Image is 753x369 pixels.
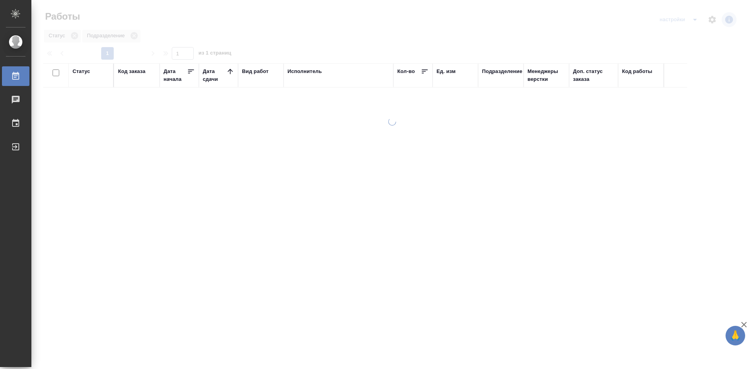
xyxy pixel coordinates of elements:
[573,68,614,83] div: Доп. статус заказа
[203,68,226,83] div: Дата сдачи
[482,68,522,75] div: Подразделение
[437,68,456,75] div: Ед. изм
[73,68,90,75] div: Статус
[242,68,269,75] div: Вид работ
[287,68,322,75] div: Исполнитель
[527,68,565,83] div: Менеджеры верстки
[397,68,415,75] div: Кол-во
[622,68,652,75] div: Код работы
[164,68,187,83] div: Дата начала
[118,68,146,75] div: Код заказа
[729,327,742,344] span: 🙏
[726,326,745,345] button: 🙏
